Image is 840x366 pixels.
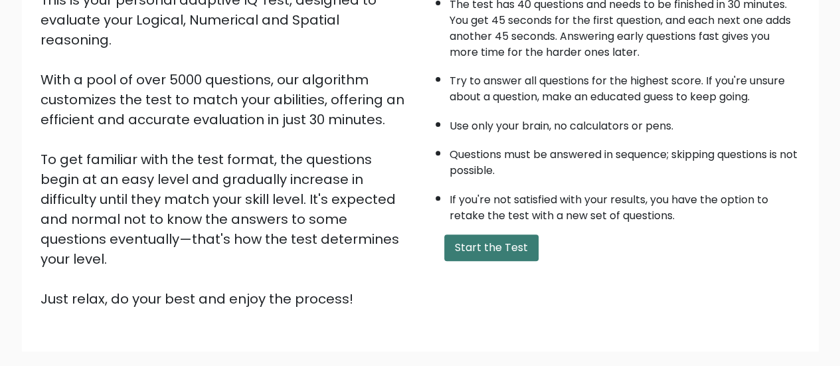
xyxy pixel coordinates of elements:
li: Try to answer all questions for the highest score. If you're unsure about a question, make an edu... [450,66,800,105]
button: Start the Test [444,234,539,261]
li: Questions must be answered in sequence; skipping questions is not possible. [450,140,800,179]
li: If you're not satisfied with your results, you have the option to retake the test with a new set ... [450,185,800,224]
li: Use only your brain, no calculators or pens. [450,112,800,134]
